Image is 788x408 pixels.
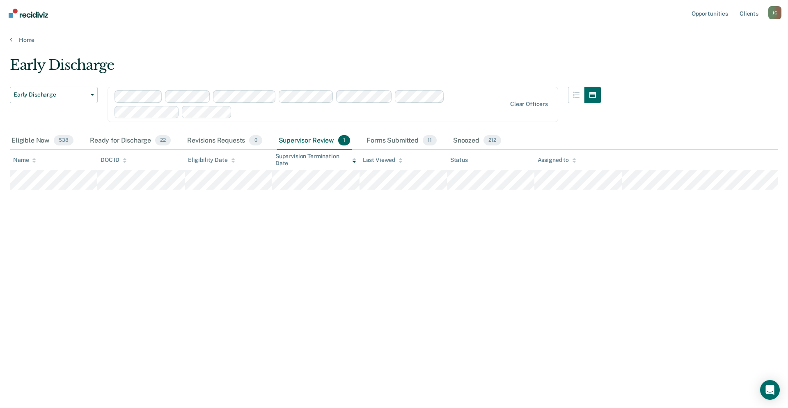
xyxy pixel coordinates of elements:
[768,6,781,19] div: J C
[54,135,73,146] span: 538
[451,132,503,150] div: Snoozed212
[186,132,263,150] div: Revisions Requests0
[188,157,235,164] div: Eligibility Date
[9,9,48,18] img: Recidiviz
[10,57,601,80] div: Early Discharge
[423,135,437,146] span: 11
[538,157,576,164] div: Assigned to
[277,132,352,150] div: Supervisor Review1
[338,135,350,146] span: 1
[88,132,172,150] div: Ready for Discharge22
[13,157,36,164] div: Name
[10,36,778,44] a: Home
[14,91,87,98] span: Early Discharge
[450,157,468,164] div: Status
[768,6,781,19] button: Profile dropdown button
[155,135,171,146] span: 22
[101,157,127,164] div: DOC ID
[483,135,501,146] span: 212
[510,101,548,108] div: Clear officers
[10,87,98,103] button: Early Discharge
[363,157,403,164] div: Last Viewed
[760,380,780,400] div: Open Intercom Messenger
[249,135,262,146] span: 0
[365,132,438,150] div: Forms Submitted11
[275,153,356,167] div: Supervision Termination Date
[10,132,75,150] div: Eligible Now538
